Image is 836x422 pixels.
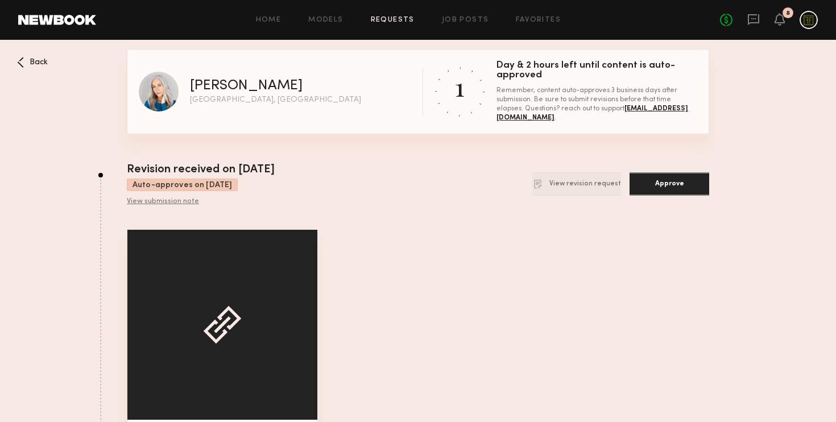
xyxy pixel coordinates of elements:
a: Favorites [516,16,561,24]
div: [PERSON_NAME] [190,79,303,93]
a: Models [308,16,343,24]
button: Approve [630,172,709,196]
div: Auto-approves on [DATE] [127,179,238,191]
div: 8 [786,10,790,16]
div: View submission note [127,197,275,206]
span: Back [30,59,48,67]
img: Jill S profile picture. [139,72,179,111]
a: Home [256,16,282,24]
a: Requests [371,16,415,24]
a: Job Posts [442,16,489,24]
div: Remember, content auto-approves 3 business days after submission. Be sure to submit revisions bef... [496,86,697,122]
div: Revision received on [DATE] [127,162,275,179]
button: View revision request [532,172,621,196]
div: [GEOGRAPHIC_DATA], [GEOGRAPHIC_DATA] [190,96,361,104]
div: Day & 2 hours left until content is auto-approved [496,61,697,80]
div: 1 [455,69,465,104]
